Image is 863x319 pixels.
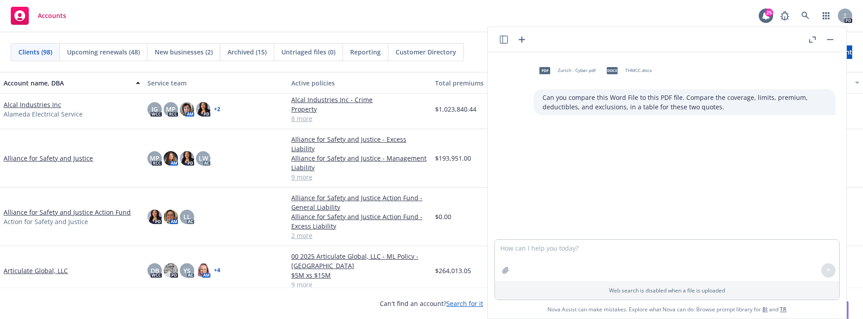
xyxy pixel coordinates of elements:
img: photo [180,102,194,117]
span: Reporting [350,47,381,57]
div: Service team [147,78,284,88]
a: 2 more [291,231,428,240]
a: $5M xs $15M [291,270,428,280]
a: + 2 [214,107,220,112]
a: Alliance for Safety and Justice - Management Liability [291,153,428,172]
p: Web search is disabled when a file is uploaded [500,287,834,294]
div: 25 [765,8,773,16]
span: Nova Assist can make mistakes. Explore what Nova can do: Browse prompt library for and [547,300,787,319]
span: Alameda Electrical Service [4,109,83,119]
span: DB [151,266,159,275]
a: Search [796,7,814,25]
span: $0.00 [435,212,451,221]
span: Untriaged files (0) [281,47,335,57]
a: Alliance for Safety and Justice Action Fund - Excess Liability [291,212,428,231]
img: photo [147,210,162,224]
button: Active policies [288,72,431,94]
a: Accounts [7,3,70,28]
span: Archived (15) [227,47,267,57]
div: docxTHMCC.docx [601,59,654,82]
a: TR [780,306,787,313]
span: $264,013.05 [435,266,471,275]
span: pdf [539,67,550,74]
img: photo [164,263,178,278]
span: JG [151,104,158,114]
a: Alcal Industries Inc - Crime [291,95,428,104]
span: THMCC.docx [625,67,652,73]
span: Action for Safety and Justice [4,217,88,226]
button: Total premiums [431,72,575,94]
img: photo [196,102,210,117]
a: Alliance for Safety and Justice - Excess Liability [291,135,428,153]
span: YS [183,266,191,275]
span: $193,951.00 [435,153,471,163]
span: MP [166,104,176,114]
div: Total premiums [435,78,562,88]
a: 9 more [291,280,428,289]
div: Active policies [291,78,428,88]
button: Service team [144,72,288,94]
p: Can you compare this Word File to this PDF file. Compare the coverage, limits, premium, deductibl... [543,93,827,112]
span: Customer Directory [396,47,456,57]
a: Report a Bug [776,7,794,25]
a: Switch app [817,7,835,25]
span: Clients (98) [18,47,52,57]
img: photo [164,210,178,224]
img: photo [164,151,178,166]
span: Accounts [38,12,66,19]
a: Alliance for Safety and Justice [4,153,93,163]
div: Account name, DBA [4,78,130,88]
a: + 4 [214,268,220,273]
a: Alliance for Safety and Justice Action Fund - General Liability [291,193,428,212]
img: photo [196,263,210,278]
span: Zurich - Cyber.pdf [558,67,596,73]
span: $1,023,840.44 [435,104,476,114]
span: docx [607,67,618,74]
a: Property [291,104,428,114]
a: BI [762,306,768,313]
img: photo [180,151,194,166]
span: New businesses (2) [155,47,213,57]
div: pdfZurich - Cyber.pdf [534,59,597,82]
span: LL [183,212,191,221]
a: 00 2025 Articulate Global, LLC - ML Policy - [GEOGRAPHIC_DATA] [291,252,428,270]
span: Can't find an account? [380,299,483,308]
a: Articulate Global, LLC [4,266,68,275]
a: Search for it [446,299,483,308]
span: MP [150,153,160,163]
a: Alliance for Safety and Justice Action Fund [4,207,131,217]
span: LW [199,153,208,163]
a: 8 more [291,114,428,123]
a: Alcal Industries Inc [4,100,61,109]
span: Upcoming renewals (48) [67,47,140,57]
a: 9 more [291,172,428,182]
